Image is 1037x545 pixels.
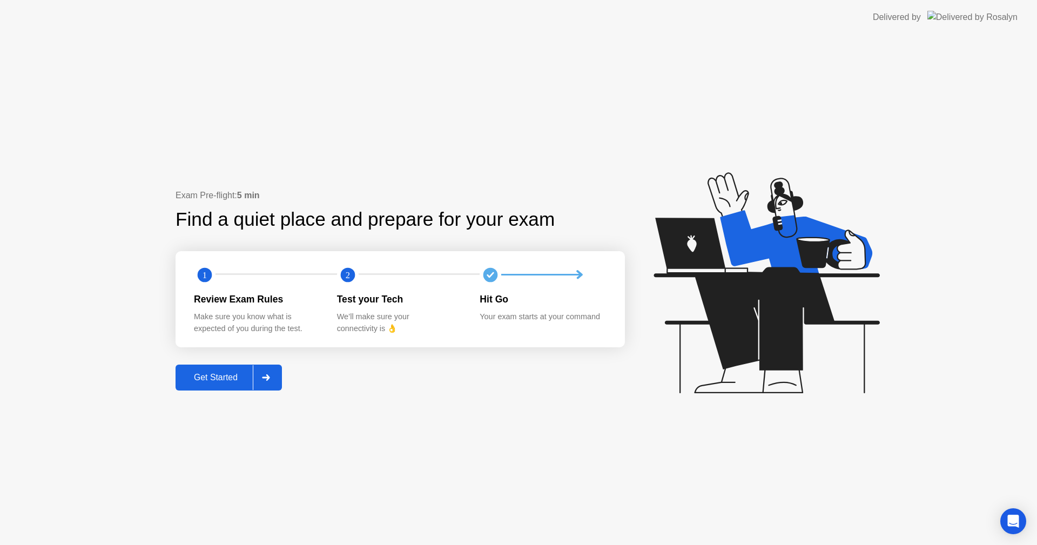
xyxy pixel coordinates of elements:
div: Your exam starts at your command [480,311,605,323]
div: Review Exam Rules [194,292,320,306]
div: Open Intercom Messenger [1000,508,1026,534]
div: Delivered by [873,11,921,24]
div: We’ll make sure your connectivity is 👌 [337,311,463,334]
div: Hit Go [480,292,605,306]
div: Find a quiet place and prepare for your exam [176,205,556,234]
text: 1 [203,270,207,280]
img: Delivered by Rosalyn [927,11,1018,23]
button: Get Started [176,365,282,391]
div: Make sure you know what is expected of you during the test. [194,311,320,334]
div: Test your Tech [337,292,463,306]
div: Exam Pre-flight: [176,189,625,202]
text: 2 [346,270,350,280]
div: Get Started [179,373,253,382]
b: 5 min [237,191,260,200]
